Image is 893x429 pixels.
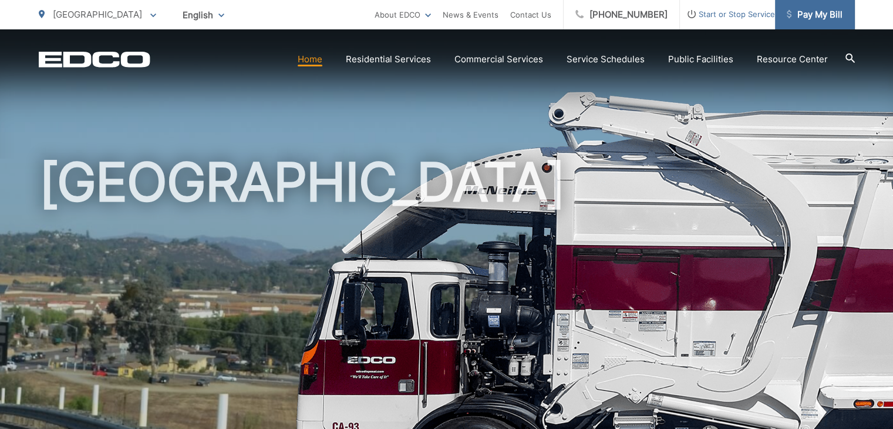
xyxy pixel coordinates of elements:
[39,51,150,68] a: EDCD logo. Return to the homepage.
[53,9,142,20] span: [GEOGRAPHIC_DATA]
[787,8,843,22] span: Pay My Bill
[375,8,431,22] a: About EDCO
[668,52,733,66] a: Public Facilities
[443,8,498,22] a: News & Events
[757,52,828,66] a: Resource Center
[298,52,322,66] a: Home
[174,5,233,25] span: English
[454,52,543,66] a: Commercial Services
[346,52,431,66] a: Residential Services
[510,8,551,22] a: Contact Us
[567,52,645,66] a: Service Schedules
